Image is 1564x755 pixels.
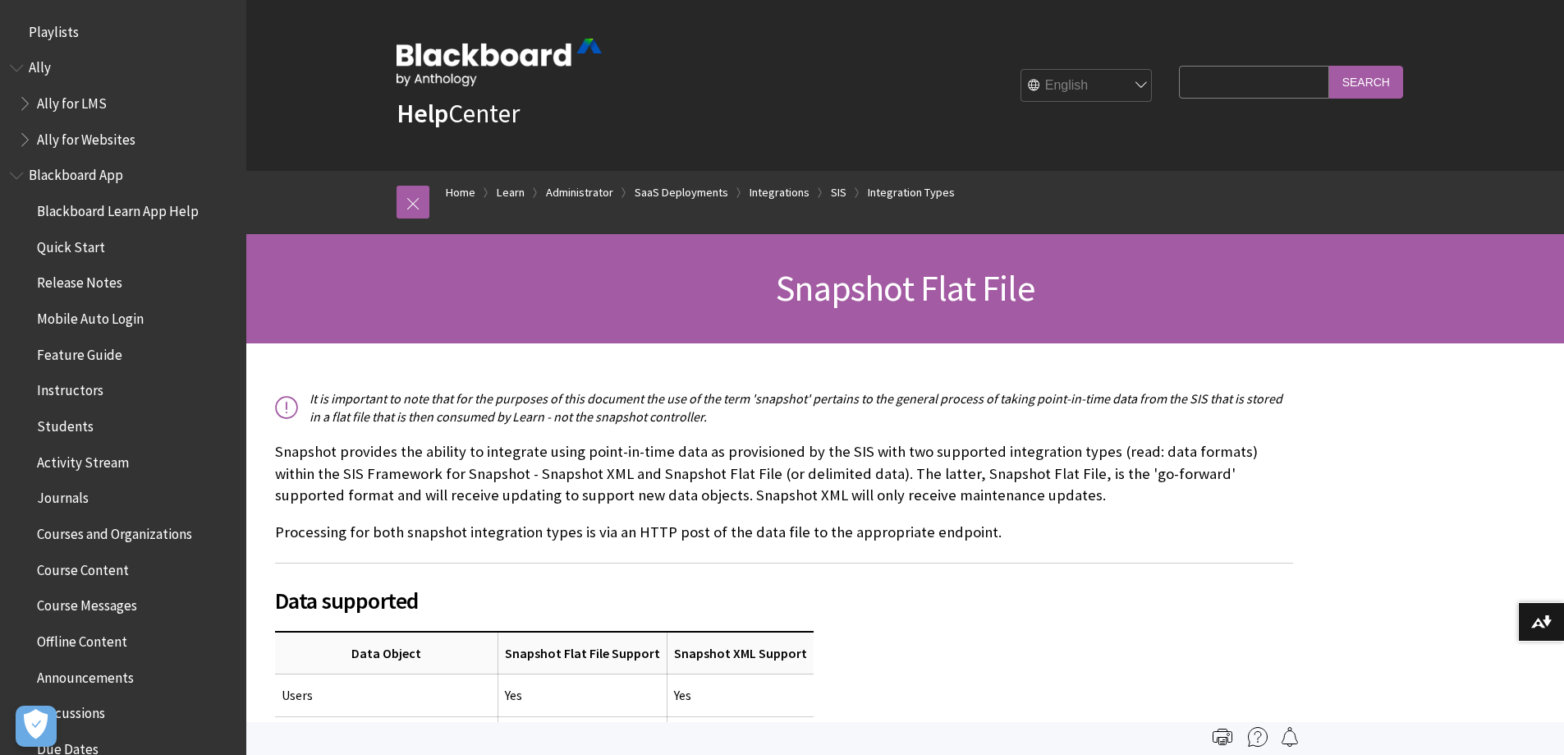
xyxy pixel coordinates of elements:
span: Quick Start [37,233,105,256]
span: Activity Stream [37,449,129,471]
span: Students [37,412,94,435]
span: Announcements [37,664,134,686]
p: Processing for both snapshot integration types is via an HTTP post of the data file to the approp... [275,522,1293,543]
span: Discussions [37,699,105,721]
a: Integrations [750,182,810,203]
td: Yes [498,674,667,716]
span: Offline Content [37,628,127,650]
span: Release Notes [37,269,122,292]
strong: Help [397,97,448,130]
span: Snapshot Flat File [776,265,1034,311]
nav: Book outline for Playlists [10,18,236,46]
p: It is important to note that for the purposes of this document the use of the term 'snapshot' per... [275,389,1293,426]
input: Search [1329,66,1403,98]
span: Journals [37,485,89,507]
span: Ally for LMS [37,90,107,112]
th: Data Object [275,632,498,674]
span: Playlists [29,18,79,40]
span: Mobile Auto Login [37,305,144,327]
th: Snapshot XML Support [667,632,814,674]
a: Administrator [546,182,613,203]
span: Ally for Websites [37,126,135,148]
a: SIS [831,182,846,203]
span: Course Messages [37,592,137,615]
span: Blackboard Learn App Help [37,197,199,219]
img: Print [1213,727,1232,747]
img: Blackboard by Anthology [397,39,602,86]
span: Blackboard App [29,162,123,184]
span: Course Content [37,556,129,578]
td: Users [275,674,498,716]
a: HelpCenter [397,97,520,130]
a: Integration Types [868,182,955,203]
th: Snapshot Flat File Support [498,632,667,674]
a: SaaS Deployments [635,182,728,203]
button: Open Preferences [16,706,57,747]
p: Snapshot provides the ability to integrate using point-in-time data as provisioned by the SIS wit... [275,441,1293,506]
td: Yes [667,674,814,716]
span: Ally [29,54,51,76]
img: Follow this page [1280,727,1300,747]
img: More help [1248,727,1268,747]
a: Learn [497,182,525,203]
span: Feature Guide [37,341,122,363]
span: Courses and Organizations [37,520,192,542]
a: Home [446,182,475,203]
span: Data supported [275,583,1293,618]
span: Instructors [37,377,103,399]
select: Site Language Selector [1021,70,1153,103]
nav: Book outline for Anthology Ally Help [10,54,236,154]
